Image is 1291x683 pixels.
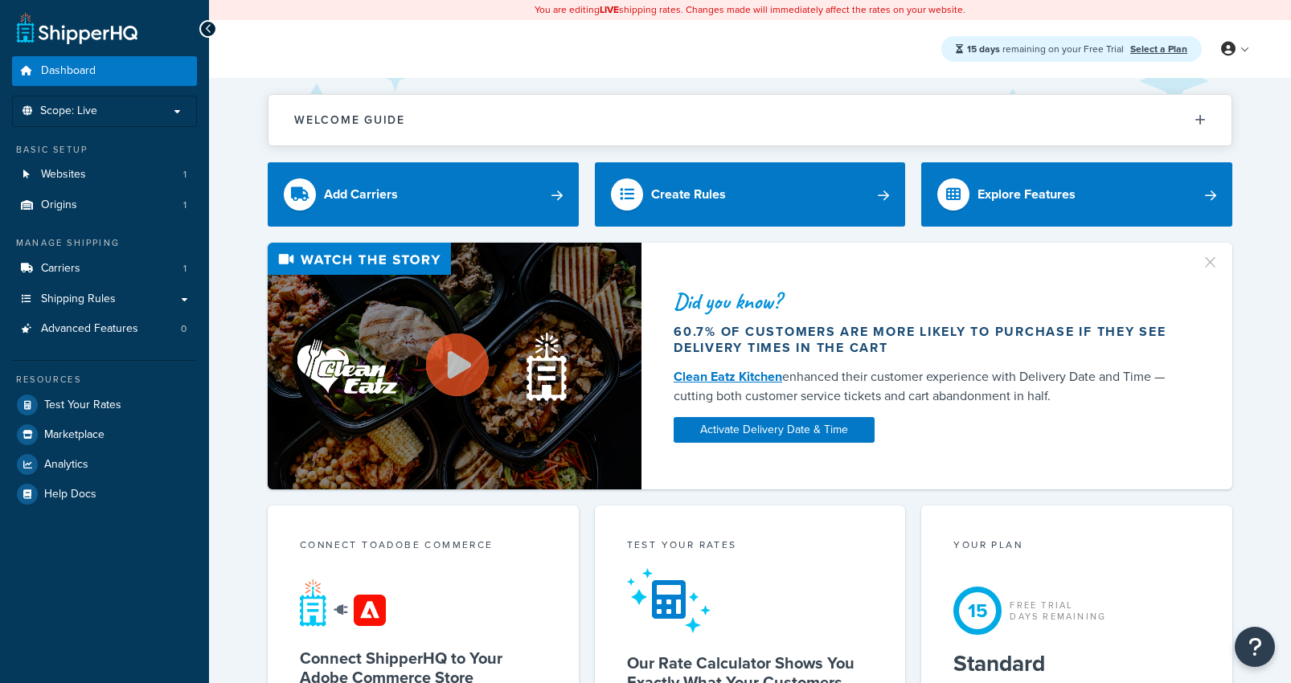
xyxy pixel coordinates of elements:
[674,290,1182,313] div: Did you know?
[44,458,88,472] span: Analytics
[44,428,105,442] span: Marketplace
[1130,42,1187,56] a: Select a Plan
[12,420,197,449] a: Marketplace
[183,262,186,276] span: 1
[12,254,197,284] li: Carriers
[300,579,386,628] img: connect-shq-adobe-329fadf0.svg
[12,254,197,284] a: Carriers1
[12,314,197,344] a: Advanced Features0
[651,183,726,206] div: Create Rules
[41,262,80,276] span: Carriers
[268,95,1232,145] button: Welcome Guide
[12,314,197,344] li: Advanced Features
[44,488,96,501] span: Help Docs
[953,538,1200,556] div: Your Plan
[41,168,86,182] span: Websites
[12,391,197,419] a: Test Your Rates
[12,480,197,509] a: Help Docs
[12,56,197,86] a: Dashboard
[12,236,197,250] div: Manage Shipping
[12,284,197,314] a: Shipping Rules
[674,417,875,443] a: Activate Delivery Date & Time
[967,42,1126,56] span: remaining on your Free Trial
[41,198,77,212] span: Origins
[977,183,1076,206] div: Explore Features
[967,42,1000,56] strong: 15 days
[953,651,1200,677] h5: Standard
[674,367,782,386] a: Clean Eatz Kitchen
[40,104,97,118] span: Scope: Live
[12,143,197,157] div: Basic Setup
[268,162,579,227] a: Add Carriers
[181,322,186,336] span: 0
[674,367,1182,406] div: enhanced their customer experience with Delivery Date and Time — cutting both customer service ti...
[183,198,186,212] span: 1
[268,243,641,489] img: Video thumbnail
[600,2,619,17] b: LIVE
[300,538,547,556] div: Connect to Adobe Commerce
[1010,599,1106,622] div: Free Trial Days Remaining
[41,64,96,78] span: Dashboard
[41,292,116,306] span: Shipping Rules
[12,160,197,190] li: Websites
[12,190,197,220] li: Origins
[595,162,906,227] a: Create Rules
[627,538,874,556] div: Test your rates
[294,114,405,126] h2: Welcome Guide
[953,587,1002,635] div: 15
[12,190,197,220] a: Origins1
[12,160,197,190] a: Websites1
[41,322,138,336] span: Advanced Features
[921,162,1232,227] a: Explore Features
[12,450,197,479] a: Analytics
[1235,627,1275,667] button: Open Resource Center
[12,373,197,386] div: Resources
[324,183,398,206] div: Add Carriers
[44,399,121,412] span: Test Your Rates
[674,324,1182,356] div: 60.7% of customers are more likely to purchase if they see delivery times in the cart
[183,168,186,182] span: 1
